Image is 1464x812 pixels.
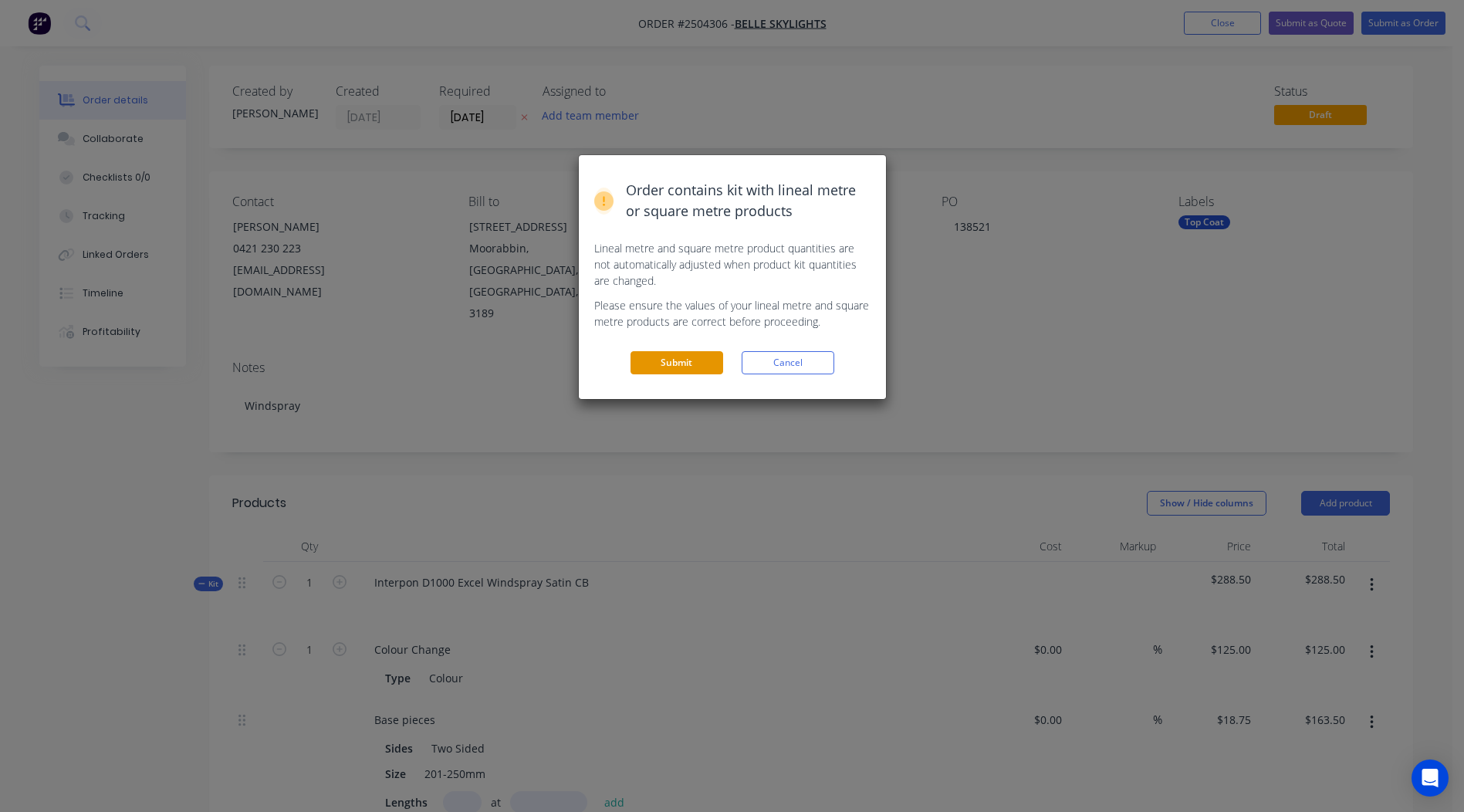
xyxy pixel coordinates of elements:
button: Submit [631,351,723,374]
div: Open Intercom Messenger [1412,760,1449,797]
p: Lineal metre and square metre product quantities are not automatically adjusted when product kit ... [594,240,871,289]
button: Cancel [742,351,834,374]
p: Please ensure the values of your lineal metre and square metre products are correct before procee... [594,297,871,330]
span: Order contains kit with lineal metre or square metre products [626,180,871,222]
